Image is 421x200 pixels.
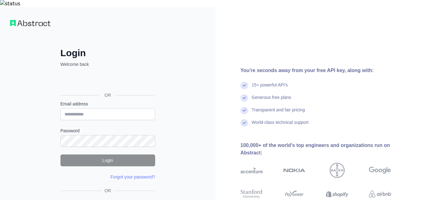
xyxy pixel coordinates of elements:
label: Password [60,128,155,134]
img: payoneer [283,188,305,200]
img: airbnb [369,188,391,200]
a: Forgot your password? [111,174,155,179]
div: You're seconds away from your free API key, along with: [241,67,411,74]
h2: Login [60,47,155,59]
img: nokia [283,163,305,178]
span: OR [102,188,113,194]
img: stanford university [241,188,263,200]
div: Transparent and fair pricing [252,107,305,119]
img: check mark [241,94,248,102]
span: OR [99,92,116,98]
img: accenture [241,163,263,178]
div: Generous free plans [252,94,291,107]
label: Email address [60,101,155,107]
iframe: Sign in with Google Button [57,74,157,88]
img: bayer [330,163,345,178]
button: Login [60,154,155,166]
img: check mark [241,119,248,127]
img: check mark [241,82,248,89]
img: shopify [326,188,348,200]
img: Workflow [10,20,50,26]
p: Welcome back [60,61,155,67]
img: check mark [241,107,248,114]
div: 100,000+ of the world's top engineers and organizations run on Abstract: [241,142,411,157]
div: World-class technical support [252,119,309,132]
img: google [369,163,391,178]
div: 15+ powerful API's [252,82,288,94]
